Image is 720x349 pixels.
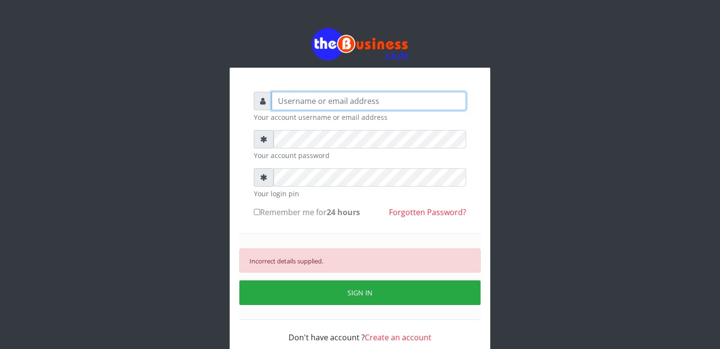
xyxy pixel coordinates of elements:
small: Incorrect details supplied. [249,257,323,265]
b: 24 hours [327,207,360,218]
small: Your login pin [254,189,466,199]
button: SIGN IN [239,280,481,305]
input: Username or email address [272,92,466,110]
small: Your account password [254,150,466,160]
label: Remember me for [254,206,360,218]
div: Don't have account ? [254,320,466,343]
input: Remember me for24 hours [254,209,260,215]
a: Forgotten Password? [389,207,466,218]
small: Your account username or email address [254,112,466,122]
a: Create an account [365,332,431,343]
